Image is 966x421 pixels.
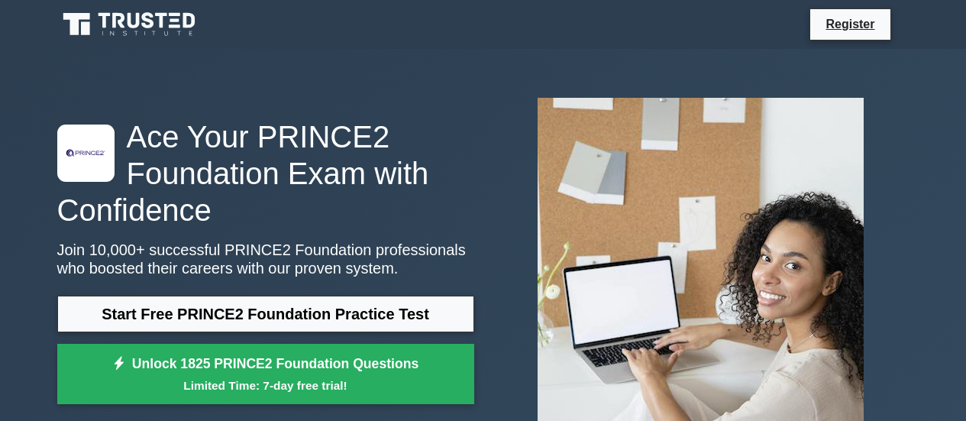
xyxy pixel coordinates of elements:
small: Limited Time: 7-day free trial! [76,377,455,394]
a: Unlock 1825 PRINCE2 Foundation QuestionsLimited Time: 7-day free trial! [57,344,474,405]
a: Register [816,15,884,34]
h1: Ace Your PRINCE2 Foundation Exam with Confidence [57,118,474,228]
a: Start Free PRINCE2 Foundation Practice Test [57,296,474,332]
p: Join 10,000+ successful PRINCE2 Foundation professionals who boosted their careers with our prove... [57,241,474,277]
